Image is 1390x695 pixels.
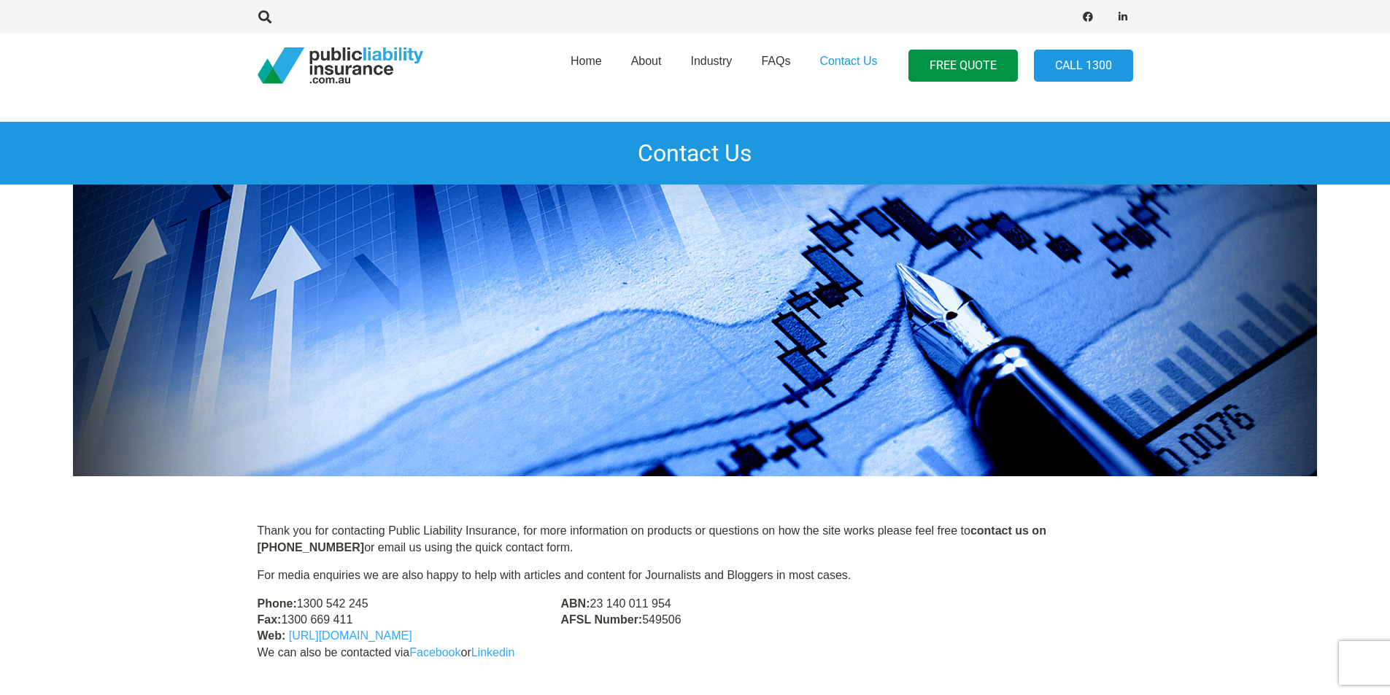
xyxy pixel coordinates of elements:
a: Linkedin [471,646,515,659]
span: About [631,55,662,67]
a: Industry [676,28,746,103]
span: Home [571,55,602,67]
strong: Phone: [258,597,297,610]
strong: Fax: [258,613,282,626]
strong: contact us on [PHONE_NUMBER] [258,524,1046,553]
a: Call 1300 [1034,50,1133,82]
a: Contact Us [805,28,892,103]
p: We can also be contacted via or [258,645,1133,661]
a: Facebook [1078,7,1098,27]
strong: AFSL Number: [560,613,642,626]
p: 1300 542 245 1300 669 411 [258,596,526,645]
a: Search [251,10,280,23]
strong: ABN: [560,597,590,610]
p: For media enquiries we are also happy to help with articles and content for Journalists and Blogg... [258,567,1133,583]
p: 23 140 011 954 549506 [560,596,829,629]
span: Contact Us [819,55,877,67]
a: About [617,28,676,103]
span: FAQs [761,55,790,67]
a: LinkedIn [1113,7,1133,27]
strong: Web: [258,629,286,642]
a: FAQs [746,28,805,103]
a: pli_logotransparent [258,47,423,84]
a: FREE QUOTE [908,50,1018,82]
img: Premium Funding Insurance [73,185,1317,476]
a: [URL][DOMAIN_NAME] [289,629,412,642]
span: Industry [690,55,732,67]
p: Thank you for contacting Public Liability Insurance, for more information on products or question... [258,523,1133,556]
a: Facebook [409,646,460,659]
a: Home [556,28,617,103]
